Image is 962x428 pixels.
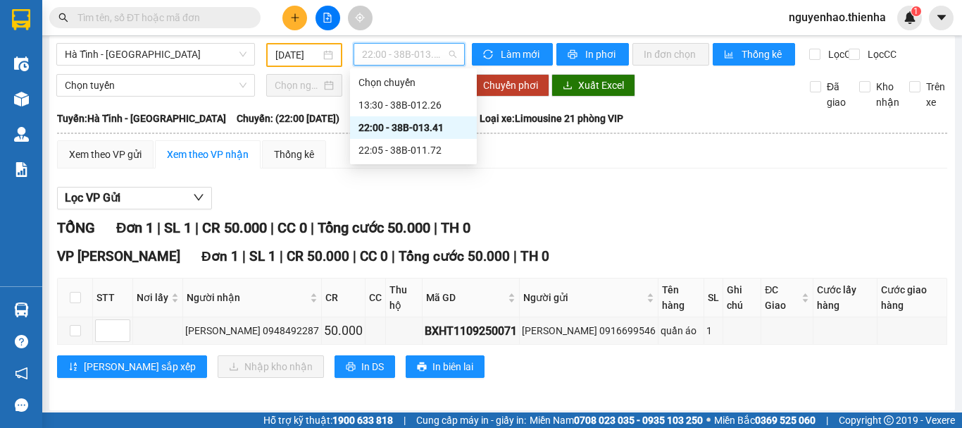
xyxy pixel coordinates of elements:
[249,248,276,264] span: SL 1
[426,290,505,305] span: Mã GD
[713,43,795,66] button: bar-chartThống kê
[57,355,207,378] button: sort-ascending[PERSON_NAME] sắp xếp
[323,13,332,23] span: file-add
[311,219,314,236] span: |
[324,321,363,341] div: 50.000
[392,248,395,264] span: |
[406,355,485,378] button: printerIn biên lai
[335,355,395,378] button: printerIn DS
[362,44,456,65] span: 22:00 - 38B-013.41
[332,415,393,426] strong: 1900 633 818
[416,412,526,428] span: Cung cấp máy in - giấy in:
[765,282,799,313] span: ĐC Giao
[658,279,704,317] th: Tên hàng
[361,359,384,374] span: In DS
[556,43,629,66] button: printerIn phơi
[15,335,28,348] span: question-circle
[167,147,249,162] div: Xem theo VP nhận
[434,219,437,236] span: |
[472,43,553,66] button: syncLàm mới
[14,56,29,71] img: warehouse-icon
[425,322,517,340] div: BXHT1109250071
[704,279,723,317] th: SL
[661,323,701,338] div: quần áo
[423,317,520,345] td: BXHT1109250071
[348,6,373,30] button: aim
[65,44,246,65] span: Hà Tĩnh - Hà Nội
[358,75,468,90] div: Chọn chuyến
[724,49,736,61] span: bar-chart
[911,6,921,16] sup: 1
[263,412,393,428] span: Hỗ trợ kỹ thuật:
[920,79,951,110] span: Trên xe
[585,47,618,62] span: In phơi
[358,142,468,158] div: 22:05 - 38B-011.72
[404,412,406,428] span: |
[65,75,246,96] span: Chọn tuyến
[57,113,226,124] b: Tuyến: Hà Tĩnh - [GEOGRAPHIC_DATA]
[274,147,314,162] div: Thống kê
[201,248,239,264] span: Đơn 1
[14,127,29,142] img: warehouse-icon
[826,412,828,428] span: |
[904,11,916,24] img: icon-new-feature
[65,189,120,207] span: Lọc VP Gửi
[69,147,142,162] div: Xem theo VP gửi
[355,13,365,23] span: aim
[280,248,283,264] span: |
[84,359,196,374] span: [PERSON_NAME] sắp xếp
[318,219,430,236] span: Tổng cước 50.000
[530,412,703,428] span: Miền Nam
[218,355,324,378] button: downloadNhập kho nhận
[15,367,28,380] span: notification
[237,111,339,126] span: Chuyến: (22:00 [DATE])
[77,10,244,25] input: Tìm tên, số ĐT hoặc mã đơn
[12,9,30,30] img: logo-vxr
[513,248,517,264] span: |
[501,47,542,62] span: Làm mới
[706,323,720,338] div: 1
[441,219,470,236] span: TH 0
[164,219,192,236] span: SL 1
[202,219,267,236] span: CR 50.000
[632,43,709,66] button: In đơn chọn
[884,415,894,425] span: copyright
[723,279,761,317] th: Ghi chú
[93,279,133,317] th: STT
[282,6,307,30] button: plus
[157,219,161,236] span: |
[777,8,897,26] span: nguyenhao.thienha
[358,97,468,113] div: 13:30 - 38B-012.26
[287,248,349,264] span: CR 50.000
[563,80,573,92] span: download
[913,6,918,16] span: 1
[270,219,274,236] span: |
[417,362,427,373] span: printer
[57,248,180,264] span: VP [PERSON_NAME]
[275,47,320,63] input: 11/09/2025
[480,111,623,126] span: Loại xe: Limousine 21 phòng VIP
[116,219,154,236] span: Đơn 1
[522,323,656,338] div: [PERSON_NAME] 0916699546
[823,47,859,62] span: Lọc CR
[821,79,851,110] span: Đã giao
[862,47,899,62] span: Lọc CC
[432,359,473,374] span: In biên lai
[195,219,199,236] span: |
[346,362,356,373] span: printer
[578,78,624,93] span: Xuất Excel
[399,248,510,264] span: Tổng cước 50.000
[68,362,78,373] span: sort-ascending
[870,79,905,110] span: Kho nhận
[483,49,495,61] span: sync
[316,6,340,30] button: file-add
[57,187,212,209] button: Lọc VP Gửi
[568,49,580,61] span: printer
[714,412,816,428] span: Miền Bắc
[193,192,204,203] span: down
[322,279,366,317] th: CR
[551,74,635,97] button: downloadXuất Excel
[14,302,29,317] img: warehouse-icon
[290,13,300,23] span: plus
[742,47,784,62] span: Thống kê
